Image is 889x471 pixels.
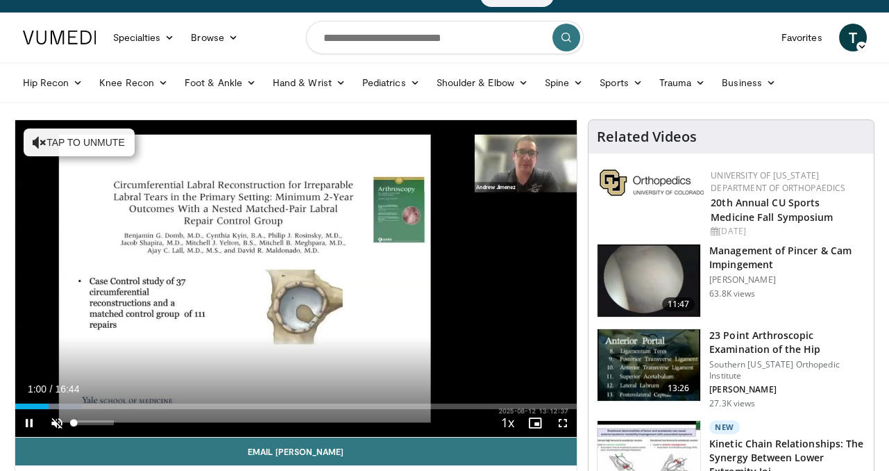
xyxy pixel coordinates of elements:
h3: 23 Point Arthroscopic Examination of the Hip [709,329,865,356]
a: Knee Recon [91,69,176,97]
a: Spine [536,69,591,97]
p: New [709,420,740,434]
p: 27.3K views [709,398,755,409]
div: [DATE] [711,225,863,238]
a: Shoulder & Elbow [428,69,536,97]
a: Foot & Ankle [176,69,264,97]
span: 1:00 [28,383,46,395]
p: 63.8K views [709,288,755,299]
span: 16:44 [55,383,79,395]
a: Business [713,69,784,97]
a: Favorites [773,24,831,51]
video-js: Video Player [15,120,577,438]
button: Unmute [43,409,71,437]
img: 355603a8-37da-49b6-856f-e00d7e9307d3.png.150x105_q85_autocrop_double_scale_upscale_version-0.2.png [600,170,704,196]
h4: Related Videos [597,129,697,145]
a: University of [US_STATE] Department of Orthopaedics [711,170,845,194]
h3: Management of Pincer & Cam Impingement [709,244,865,272]
a: Specialties [105,24,183,51]
button: Tap to unmute [24,129,135,156]
p: [PERSON_NAME] [709,384,865,395]
div: Progress Bar [15,404,577,409]
a: Hand & Wrist [264,69,354,97]
a: Sports [591,69,651,97]
a: 13:26 23 Point Arthroscopic Examination of the Hip Southern [US_STATE] Orthopedic Institute [PERS... [597,329,865,409]
button: Playback Rate [493,409,521,437]
p: [PERSON_NAME] [709,274,865,286]
button: Fullscreen [549,409,577,437]
img: 38483_0000_3.png.150x105_q85_crop-smart_upscale.jpg [598,245,700,317]
span: 13:26 [662,381,695,395]
span: / [50,383,53,395]
p: Southern [US_STATE] Orthopedic Institute [709,359,865,381]
button: Enable picture-in-picture mode [521,409,549,437]
img: VuMedi Logo [23,31,96,44]
a: Hip Recon [15,69,92,97]
span: 11:47 [662,297,695,311]
a: Trauma [651,69,714,97]
a: Email [PERSON_NAME] [15,438,577,465]
img: oa8B-rsjN5HfbTbX4xMDoxOjBrO-I4W8.150x105_q85_crop-smart_upscale.jpg [598,329,700,402]
a: Pediatrics [354,69,428,97]
button: Pause [15,409,43,437]
a: Browse [183,24,246,51]
div: Volume Level [74,420,114,425]
input: Search topics, interventions [306,21,584,54]
a: 20th Annual CU Sports Medicine Fall Symposium [711,196,833,224]
a: 11:47 Management of Pincer & Cam Impingement [PERSON_NAME] 63.8K views [597,244,865,317]
a: T [839,24,867,51]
